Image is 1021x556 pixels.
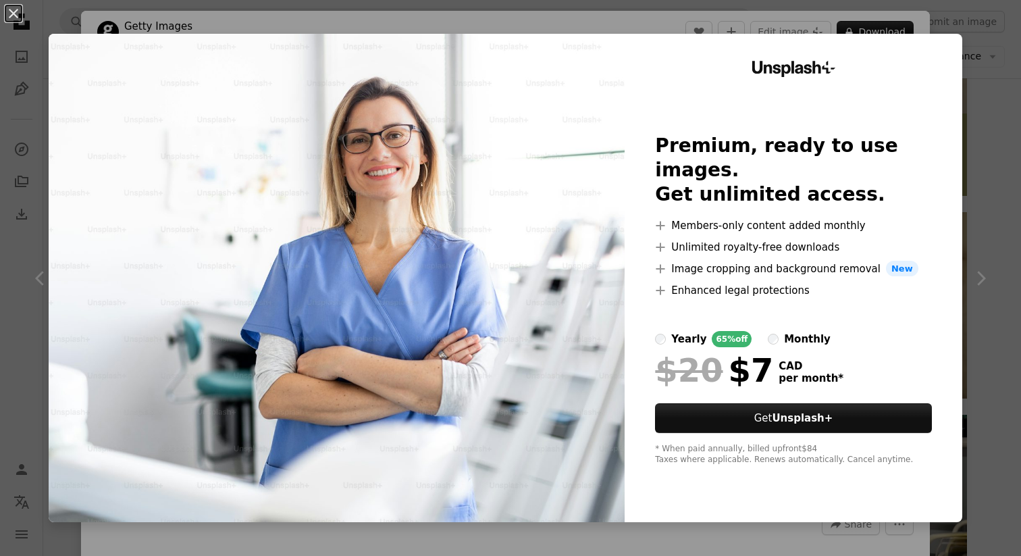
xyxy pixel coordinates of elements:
[671,331,706,347] div: yearly
[655,353,723,388] span: $20
[886,261,918,277] span: New
[768,334,779,345] input: monthly
[655,261,931,277] li: Image cropping and background removal
[779,372,843,384] span: per month *
[784,331,831,347] div: monthly
[655,282,931,299] li: Enhanced legal protections
[655,353,773,388] div: $7
[779,360,843,372] span: CAD
[655,218,931,234] li: Members-only content added monthly
[772,412,833,424] strong: Unsplash+
[655,444,931,465] div: * When paid annually, billed upfront $84 Taxes where applicable. Renews automatically. Cancel any...
[655,134,931,207] h2: Premium, ready to use images. Get unlimited access.
[655,239,931,255] li: Unlimited royalty-free downloads
[655,403,931,433] button: GetUnsplash+
[655,334,666,345] input: yearly65%off
[712,331,752,347] div: 65% off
